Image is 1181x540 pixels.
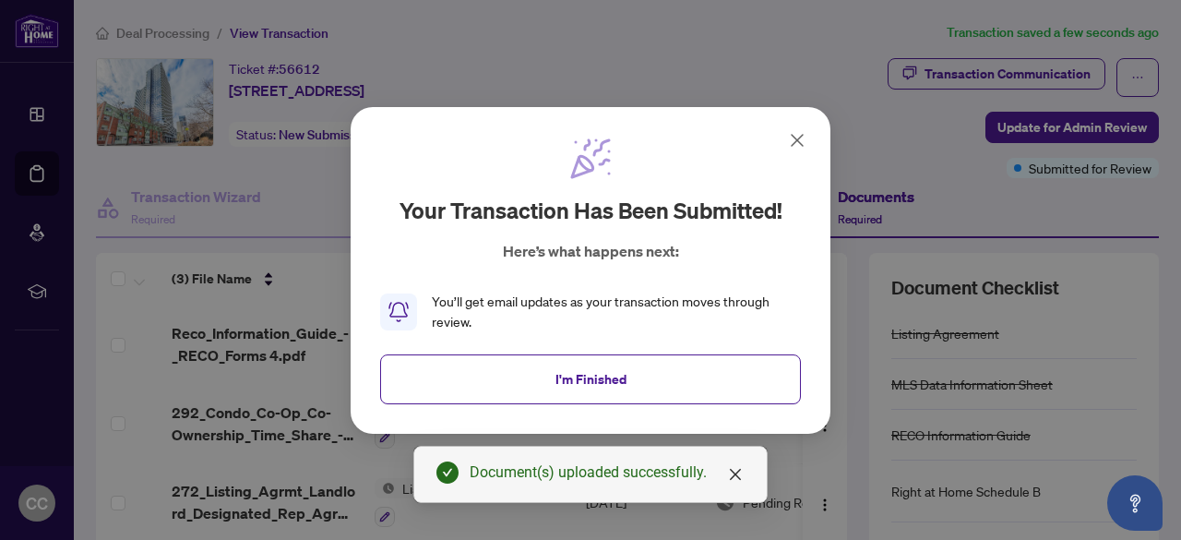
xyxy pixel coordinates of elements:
[725,464,746,485] a: Close
[436,462,459,484] span: check-circle
[728,467,743,482] span: close
[380,354,801,403] button: I'm Finished
[503,240,679,262] p: Here’s what happens next:
[470,462,745,484] div: Document(s) uploaded successfully.
[1107,475,1163,531] button: Open asap
[555,364,626,393] span: I'm Finished
[432,292,801,332] div: You’ll get email updates as your transaction moves through review.
[400,196,782,225] h2: Your transaction has been submitted!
